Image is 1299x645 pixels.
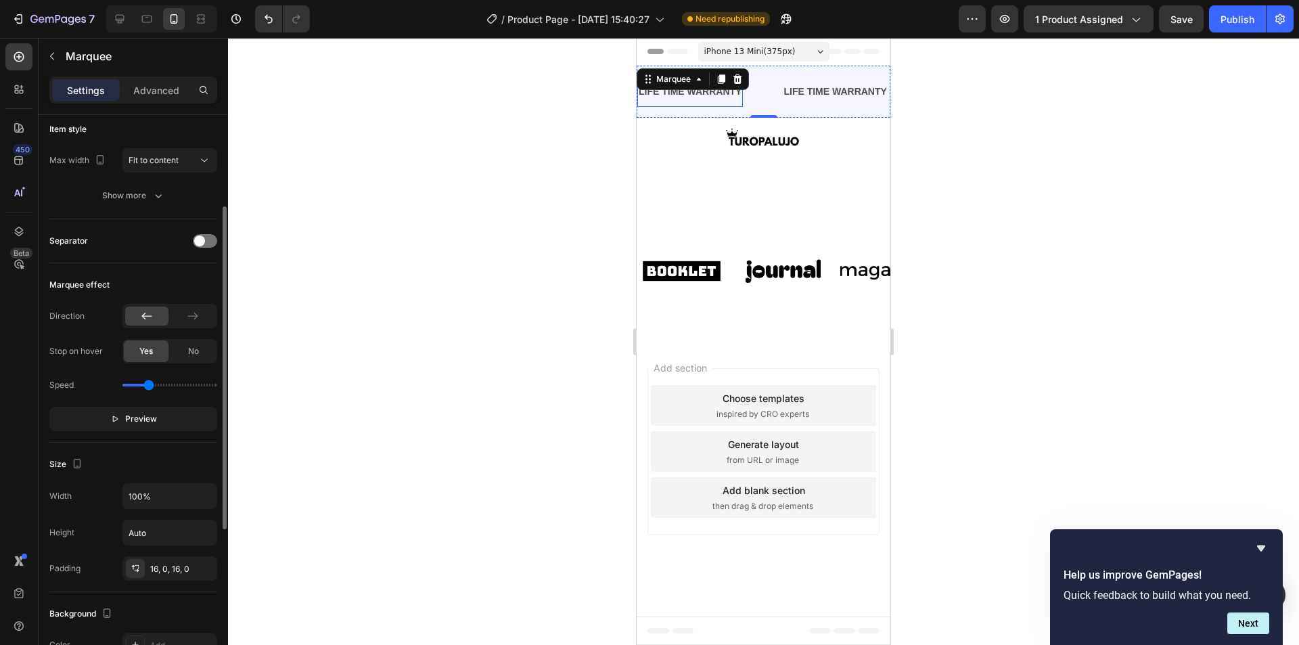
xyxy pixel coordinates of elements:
[188,345,199,357] span: No
[90,416,162,428] span: from URL or image
[66,48,212,64] p: Marquee
[1221,12,1254,26] div: Publish
[12,323,76,337] span: Add section
[80,370,173,382] span: inspired by CRO experts
[49,562,81,575] div: Padding
[102,189,165,202] div: Show more
[123,520,216,545] input: Auto
[86,353,168,368] div: Choose templates
[1227,613,1269,634] button: Next question
[10,248,32,259] div: Beta
[139,345,153,357] span: Yes
[49,183,217,208] button: Show more
[1024,5,1154,32] button: 1 product assigned
[133,83,179,97] p: Advanced
[1064,540,1269,634] div: Help us improve GemPages!
[1035,12,1123,26] span: 1 product assigned
[696,13,765,25] span: Need republishing
[49,279,110,291] div: Marquee effect
[76,462,177,474] span: then drag & drop elements
[1170,14,1193,25] span: Save
[49,527,74,539] div: Height
[1064,567,1269,583] h2: Help us improve GemPages!
[129,155,179,165] span: Fit to content
[1209,5,1266,32] button: Publish
[125,412,157,426] span: Preview
[501,12,505,26] span: /
[91,399,162,414] div: Generate layout
[86,445,168,460] div: Add blank section
[1064,589,1269,602] p: Quick feedback to build what you need.
[67,83,105,97] p: Settings
[49,123,87,135] div: Item style
[204,215,292,252] img: Alt image
[49,490,72,502] div: Width
[122,148,217,173] button: Fit to content
[150,563,214,575] div: 16, 0, 16, 0
[49,455,85,474] div: Size
[5,5,101,32] button: 7
[49,605,115,623] div: Background
[49,235,88,247] div: Separator
[89,11,95,27] p: 7
[13,144,32,155] div: 450
[123,484,216,508] input: Auto
[1159,5,1204,32] button: Save
[49,345,103,357] div: Stop on hover
[49,379,74,391] div: Speed
[637,38,890,645] iframe: Design area
[255,5,310,32] div: Undo/Redo
[49,310,85,322] div: Direction
[49,407,217,431] button: Preview
[1253,540,1269,556] button: Hide survey
[507,12,649,26] span: Product Page - [DATE] 15:40:27
[49,152,108,170] div: Max width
